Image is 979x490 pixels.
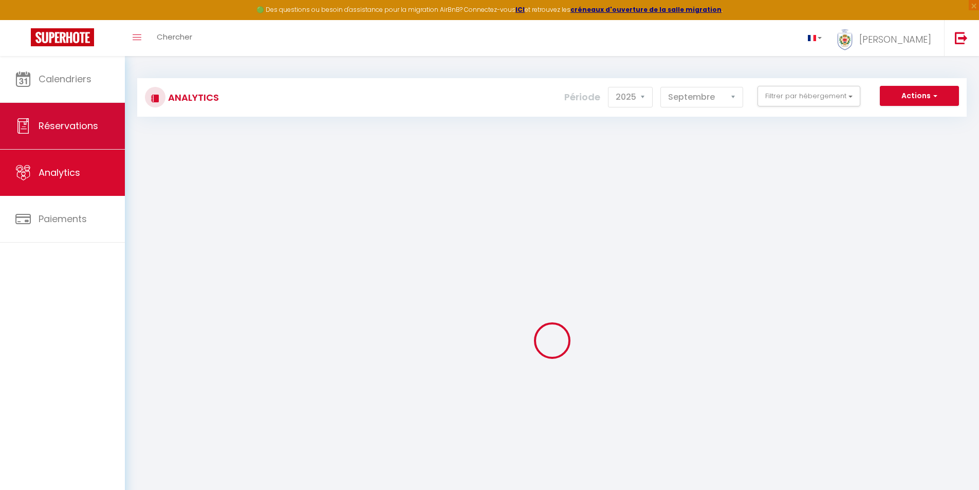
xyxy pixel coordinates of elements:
img: logout [955,31,968,44]
button: Filtrer par hébergement [758,86,860,106]
img: ... [837,29,853,50]
button: Actions [880,86,959,106]
a: Chercher [149,20,200,56]
span: Chercher [157,31,192,42]
span: Analytics [39,166,80,179]
button: Ouvrir le widget de chat LiveChat [8,4,39,35]
img: Super Booking [31,28,94,46]
a: créneaux d'ouverture de la salle migration [570,5,722,14]
label: Période [564,86,600,108]
a: ... [PERSON_NAME] [829,20,944,56]
span: Paiements [39,212,87,225]
span: Réservations [39,119,98,132]
span: Calendriers [39,72,91,85]
span: [PERSON_NAME] [859,33,931,46]
h3: Analytics [165,86,219,109]
a: ICI [515,5,525,14]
